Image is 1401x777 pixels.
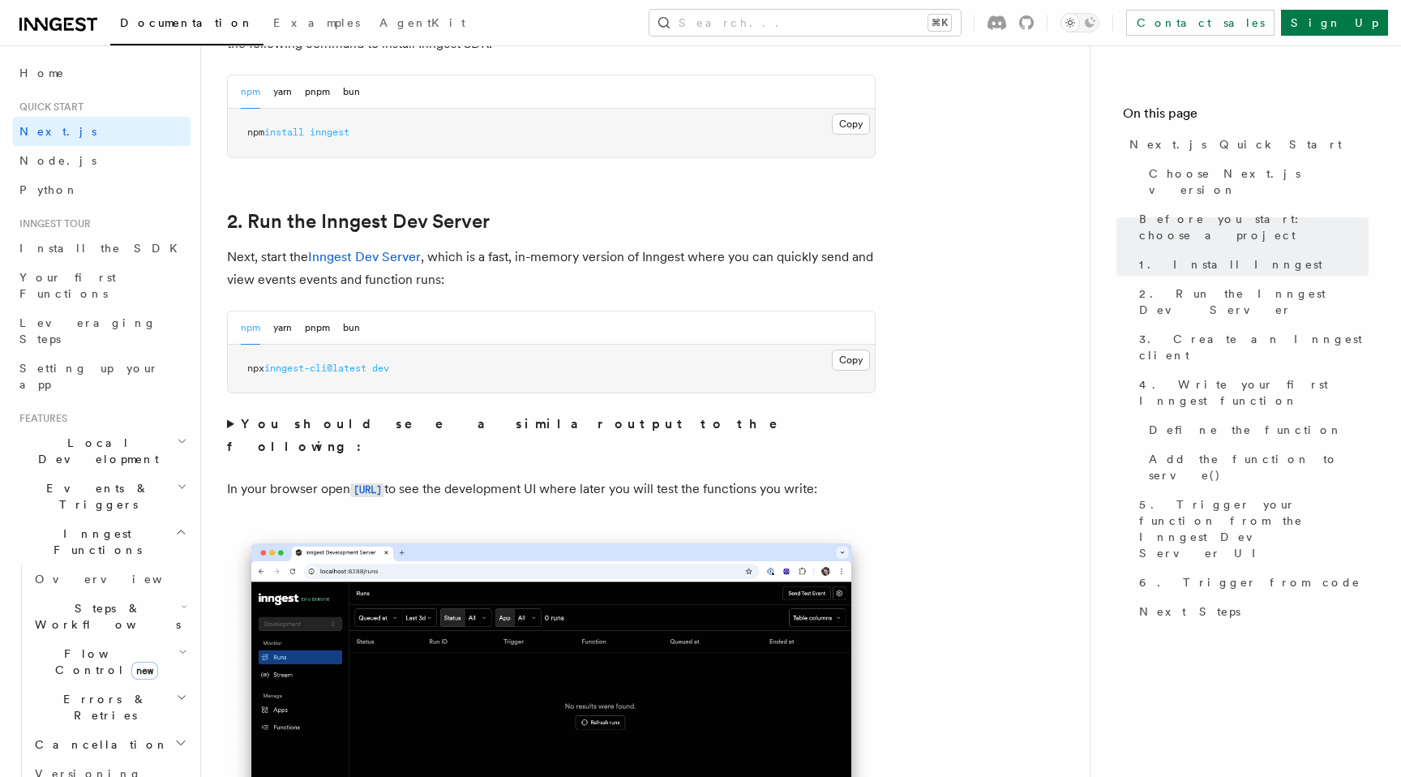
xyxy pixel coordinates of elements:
[247,127,264,138] span: npm
[13,217,91,230] span: Inngest tour
[1133,324,1369,370] a: 3. Create an Inngest client
[28,646,178,678] span: Flow Control
[28,730,191,759] button: Cancellation
[1133,279,1369,324] a: 2. Run the Inngest Dev Server
[1139,603,1240,620] span: Next Steps
[13,428,191,474] button: Local Development
[13,234,191,263] a: Install the SDK
[227,416,800,454] strong: You should see a similar output to the following:
[832,350,870,371] button: Copy
[13,474,191,519] button: Events & Triggers
[263,5,370,44] a: Examples
[1133,597,1369,626] a: Next Steps
[273,75,292,109] button: yarn
[19,316,156,346] span: Leveraging Steps
[1142,159,1369,204] a: Choose Next.js version
[1133,490,1369,568] a: 5. Trigger your function from the Inngest Dev Server UI
[227,413,876,458] summary: You should see a similar output to the following:
[379,16,465,29] span: AgentKit
[19,271,116,300] span: Your first Functions
[1149,422,1343,438] span: Define the function
[13,117,191,146] a: Next.js
[1281,10,1388,36] a: Sign Up
[19,65,65,81] span: Home
[28,600,181,633] span: Steps & Workflows
[19,154,96,167] span: Node.js
[13,354,191,399] a: Setting up your app
[227,210,490,233] a: 2. Run the Inngest Dev Server
[1139,376,1369,409] span: 4. Write your first Inngest function
[370,5,475,44] a: AgentKit
[227,478,876,501] p: In your browser open to see the development UI where later you will test the functions you write:
[264,127,304,138] span: install
[273,16,360,29] span: Examples
[131,662,158,680] span: new
[19,183,79,196] span: Python
[1139,211,1369,243] span: Before you start: choose a project
[1123,104,1369,130] h4: On this page
[28,685,191,730] button: Errors & Retries
[13,412,67,425] span: Features
[1142,415,1369,444] a: Define the function
[247,363,264,374] span: npx
[264,363,366,374] span: inngest-cli@latest
[1139,331,1369,363] span: 3. Create an Inngest client
[28,736,169,753] span: Cancellation
[350,481,384,496] a: [URL]
[28,594,191,639] button: Steps & Workflows
[350,483,384,497] code: [URL]
[1142,444,1369,490] a: Add the function to serve()
[1123,130,1369,159] a: Next.js Quick Start
[1139,574,1360,590] span: 6. Trigger from code
[343,75,360,109] button: bun
[19,125,96,138] span: Next.js
[13,480,177,513] span: Events & Triggers
[110,5,263,45] a: Documentation
[120,16,254,29] span: Documentation
[241,311,260,345] button: npm
[1149,165,1369,198] span: Choose Next.js version
[1139,256,1322,273] span: 1. Install Inngest
[273,311,292,345] button: yarn
[13,146,191,175] a: Node.js
[308,249,421,264] a: Inngest Dev Server
[28,565,191,594] a: Overview
[372,363,389,374] span: dev
[1139,285,1369,318] span: 2. Run the Inngest Dev Server
[310,127,349,138] span: inngest
[1139,496,1369,561] span: 5. Trigger your function from the Inngest Dev Server UI
[1129,136,1342,152] span: Next.js Quick Start
[928,15,951,31] kbd: ⌘K
[1133,568,1369,597] a: 6. Trigger from code
[28,639,191,685] button: Flow Controlnew
[305,311,330,345] button: pnpm
[13,526,175,558] span: Inngest Functions
[1133,250,1369,279] a: 1. Install Inngest
[13,519,191,565] button: Inngest Functions
[649,10,961,36] button: Search...⌘K
[241,75,260,109] button: npm
[28,691,176,723] span: Errors & Retries
[13,308,191,354] a: Leveraging Steps
[1060,13,1099,32] button: Toggle dark mode
[227,246,876,291] p: Next, start the , which is a fast, in-memory version of Inngest where you can quickly send and vi...
[343,311,360,345] button: bun
[1133,204,1369,250] a: Before you start: choose a project
[1133,370,1369,415] a: 4. Write your first Inngest function
[19,242,187,255] span: Install the SDK
[13,101,84,114] span: Quick start
[19,362,159,391] span: Setting up your app
[832,114,870,135] button: Copy
[1126,10,1275,36] a: Contact sales
[305,75,330,109] button: pnpm
[13,263,191,308] a: Your first Functions
[13,435,177,467] span: Local Development
[13,175,191,204] a: Python
[13,58,191,88] a: Home
[1149,451,1369,483] span: Add the function to serve()
[35,573,202,586] span: Overview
